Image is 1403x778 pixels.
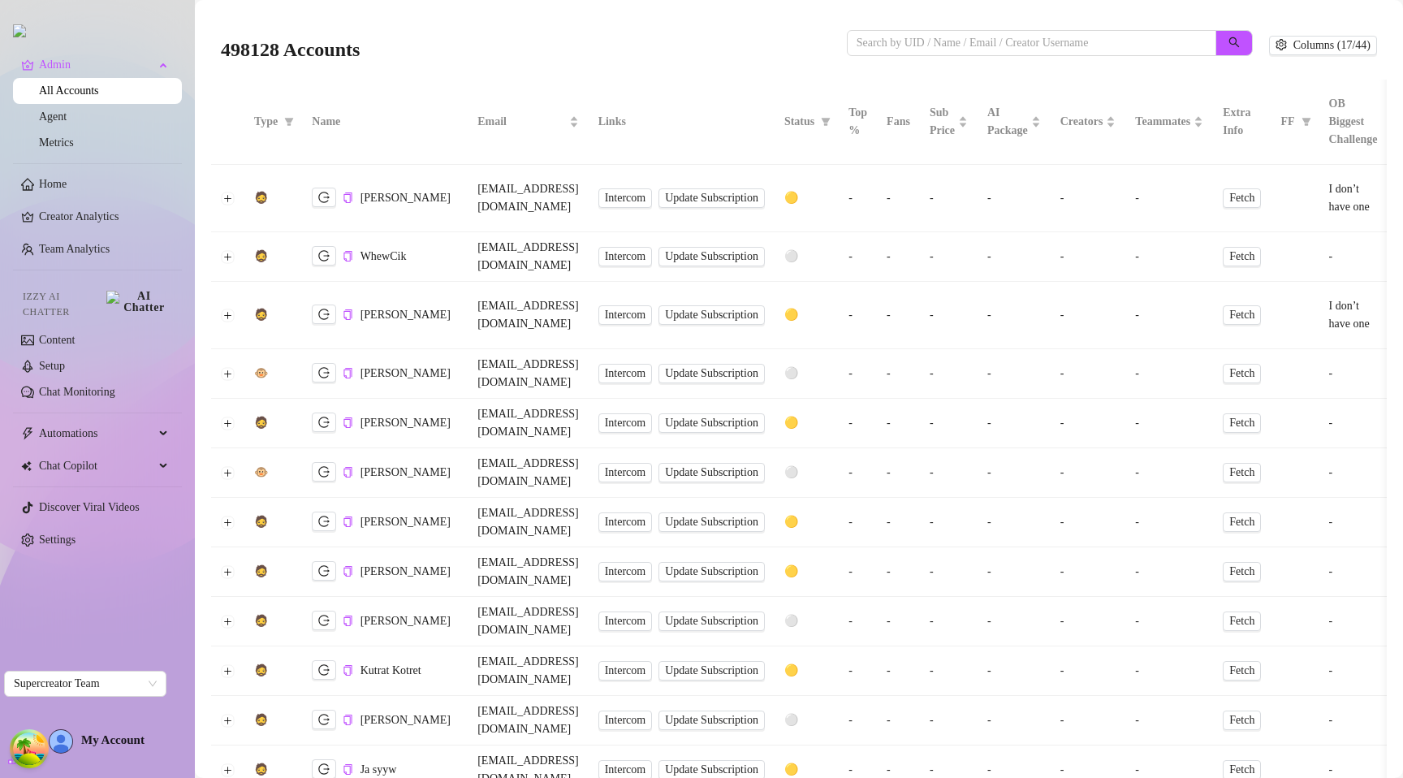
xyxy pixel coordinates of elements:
img: logo.svg [13,24,26,37]
td: - [978,646,1051,696]
span: [PERSON_NAME] [360,367,451,379]
td: - [978,448,1051,498]
span: - [1135,615,1139,627]
span: 🟡 [784,565,798,577]
button: Copy Account UID [343,714,353,726]
button: Update Subscription [658,247,765,266]
button: logout [312,462,336,482]
span: copy [343,566,353,577]
span: ⚪ [784,466,798,478]
span: copy [343,715,353,725]
button: Copy Account UID [343,192,353,204]
button: Fetch [1223,305,1261,325]
span: logout [318,516,330,527]
td: - [978,165,1051,232]
span: [PERSON_NAME] [360,192,451,204]
a: Discover Viral Videos [39,501,140,513]
td: - [1051,282,1126,349]
button: Fetch [1223,413,1261,433]
span: FF [1280,113,1294,131]
span: logout [318,309,330,320]
button: logout [312,246,336,266]
div: 🧔 [254,711,268,729]
span: - [1135,367,1139,379]
span: Fetch [1229,367,1254,380]
td: - [877,547,920,597]
button: Expand row [222,466,235,479]
span: copy [343,192,353,203]
th: Sub Price [920,80,978,165]
span: filter [821,117,831,127]
div: 🧔 [254,563,268,581]
div: 🧔 [254,189,268,207]
span: - [1135,516,1139,528]
td: - [920,282,978,349]
span: Fetch [1229,250,1254,263]
span: setting [1276,39,1287,50]
span: Automations [39,421,154,447]
img: AD_cMMTxCeTpmN1d5MnKJ1j-_uXZCpTKapSSqNGg4PyXtR_tCW7gZXTNmFz2tpVv9LSyNV7ff1CaS4f4q0HLYKULQOwoM5GQR... [50,730,72,753]
button: Copy Account UID [343,664,353,676]
span: 🟡 [784,664,798,676]
span: Update Subscription [665,417,758,430]
h3: 498128 Accounts [221,37,360,63]
span: 🟡 [784,192,798,204]
td: [EMAIL_ADDRESS][DOMAIN_NAME] [468,696,588,746]
button: Expand row [222,763,235,776]
span: Email [477,113,565,131]
button: Update Subscription [658,364,765,383]
span: copy [343,665,353,676]
td: [EMAIL_ADDRESS][DOMAIN_NAME] [468,349,588,399]
td: - [920,646,978,696]
span: Admin [39,52,154,78]
span: Fetch [1229,763,1254,776]
td: [EMAIL_ADDRESS][DOMAIN_NAME] [468,399,588,448]
span: ⚪ [784,615,798,627]
span: [PERSON_NAME] [360,417,451,429]
a: Team Analytics [39,243,110,255]
td: - [1051,498,1126,547]
span: ⚪ [784,367,798,379]
td: - [978,597,1051,646]
span: copy [343,517,353,527]
th: Extra Info [1213,80,1271,165]
span: Fetch [1229,664,1254,677]
div: 🐵 [254,365,268,383]
button: Copy Account UID [343,615,353,627]
td: - [1319,232,1388,282]
td: - [839,547,877,597]
td: - [1051,165,1126,232]
button: Copy Account UID [343,417,353,429]
a: Home [39,178,67,190]
button: logout [312,561,336,581]
button: Update Subscription [658,305,765,325]
button: logout [312,413,336,432]
button: Fetch [1223,661,1261,681]
span: logout [318,565,330,577]
td: [EMAIL_ADDRESS][DOMAIN_NAME] [468,282,588,349]
td: - [839,597,877,646]
span: Fetch [1229,516,1254,529]
td: [EMAIL_ADDRESS][DOMAIN_NAME] [468,646,588,696]
td: - [839,349,877,399]
span: Intercom [605,711,646,729]
button: Fetch [1223,562,1261,581]
button: Expand row [222,250,235,263]
span: copy [343,251,353,261]
td: - [839,498,877,547]
th: Creators [1051,80,1126,165]
span: Update Subscription [665,192,758,205]
img: AI Chatter [106,291,169,313]
span: Update Subscription [665,714,758,727]
span: Update Subscription [665,250,758,263]
span: Sub Price [930,104,955,140]
span: Update Subscription [665,664,758,677]
th: OB Biggest Challenge [1319,80,1388,165]
button: Expand row [222,417,235,430]
span: Intercom [605,612,646,630]
button: Expand row [222,192,235,205]
span: Type [254,113,278,131]
button: Expand row [222,565,235,578]
td: - [1319,498,1388,547]
span: Update Subscription [665,763,758,776]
